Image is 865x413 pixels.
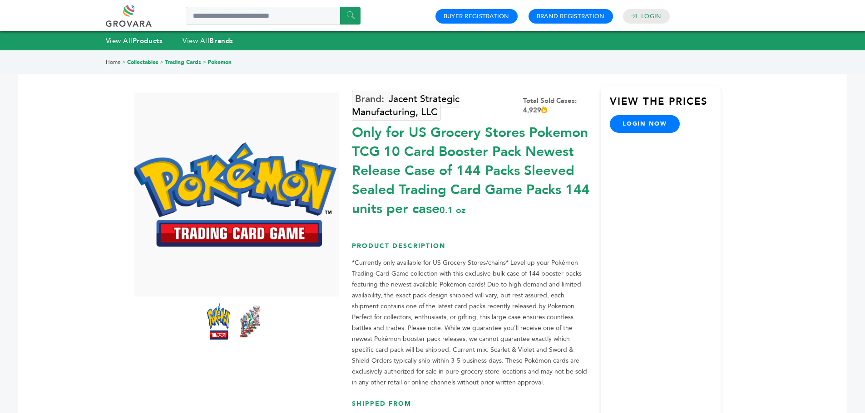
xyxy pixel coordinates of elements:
[160,58,163,66] span: >
[523,96,592,115] div: Total Sold Cases: 4,929
[209,36,233,45] strong: Brands
[239,303,262,340] img: *Only for US Grocery Stores* Pokemon TCG 10 Card Booster Pack – Newest Release (Case of 144 Packs...
[106,58,121,66] a: Home
[352,91,460,121] a: Jacent Strategic Manufacturing, LLC
[641,12,661,20] a: Login
[183,36,233,45] a: View AllBrands
[186,7,361,25] input: Search a product or brand...
[352,119,592,219] div: Only for US Grocery Stores Pokemon TCG 10 Card Booster Pack Newest Release Case of 144 Packs Slee...
[132,142,336,247] img: *Only for US Grocery Stores* Pokemon TCG 10 Card Booster Pack – Newest Release (Case of 144 Packs...
[440,204,465,216] span: 0.1 oz
[444,12,509,20] a: Buyer Registration
[207,303,230,340] img: *Only for US Grocery Stores* Pokemon TCG 10 Card Booster Pack – Newest Release (Case of 144 Packs...
[352,258,592,388] p: *Currently only available for US Grocery Stores/chains* Level up your Pokémon Trading Card Game c...
[610,95,721,116] h3: View the Prices
[610,115,680,132] a: login now
[208,58,232,66] a: Pokemon
[127,58,158,66] a: Collectables
[133,36,163,45] strong: Products
[165,58,201,66] a: Trading Cards
[352,242,592,258] h3: Product Description
[537,12,605,20] a: Brand Registration
[122,58,126,66] span: >
[203,58,206,66] span: >
[106,36,163,45] a: View AllProducts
